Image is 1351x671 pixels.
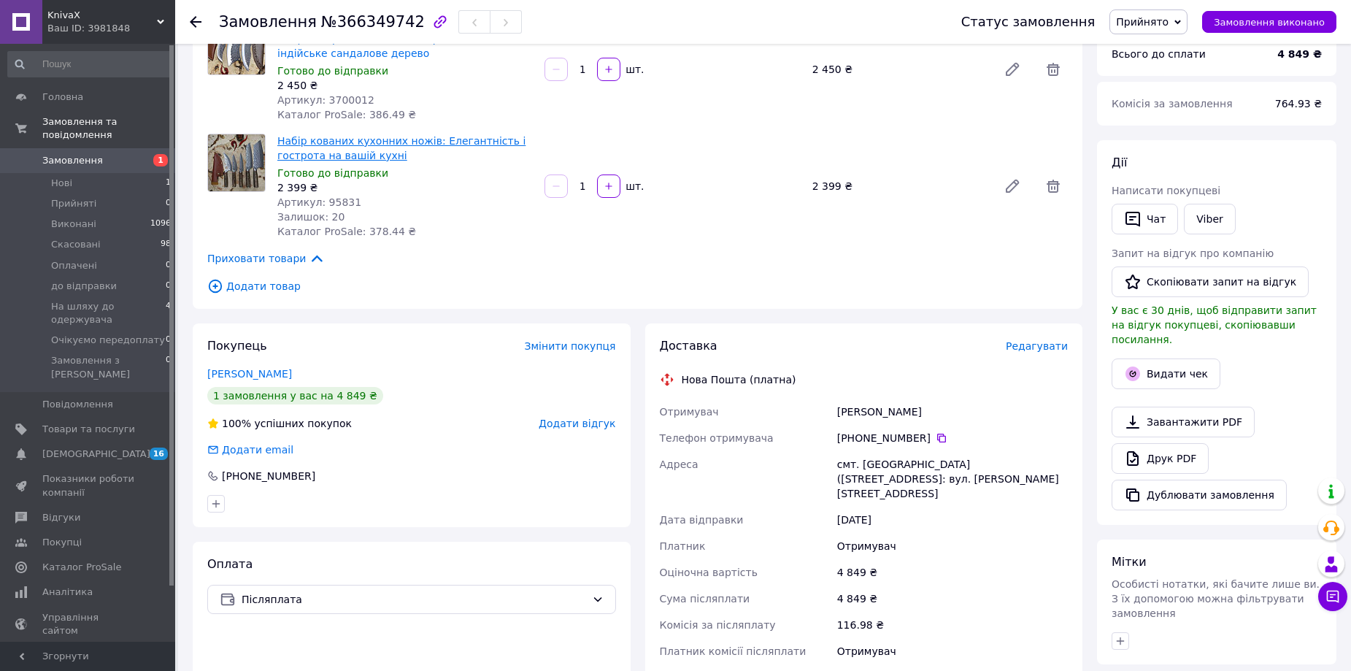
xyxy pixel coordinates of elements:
span: 0 [166,259,171,272]
span: Адреса [660,459,698,470]
span: Управління сайтом [42,611,135,637]
button: Скопіювати запит на відгук [1112,267,1309,297]
span: Телефон отримувача [660,432,774,444]
span: На шляху до одержувача [51,300,166,326]
div: [PERSON_NAME] [834,399,1071,425]
span: Нові [51,177,72,190]
div: [DATE] [834,507,1071,533]
span: Артикул: 3700012 [277,94,374,106]
span: Покупці [42,536,82,549]
span: Прийняті [51,197,96,210]
button: Замовлення виконано [1202,11,1336,33]
span: 1 [166,177,171,190]
div: 116.98 ₴ [834,612,1071,638]
span: Відгуки [42,511,80,524]
span: Головна [42,91,83,104]
span: Готово до відправки [277,167,388,179]
img: Набір кованих кухонних ножів ручної роботи, Шеф-топор, Тесак і ніж Саторі, колодки індійське санд... [208,18,265,74]
span: 764.93 ₴ [1275,98,1322,110]
span: Платник [660,540,706,552]
button: Чат з покупцем [1318,582,1347,611]
span: Сума післяплати [660,593,750,605]
div: 2 450 ₴ [807,59,992,80]
span: Каталог ProSale: 386.49 ₴ [277,109,416,120]
a: Редагувати [998,55,1027,84]
span: Платник комісії післяплати [660,645,807,657]
div: Статус замовлення [961,15,1096,29]
span: Замовлення та повідомлення [42,115,175,142]
a: Набір кованих кухонних ножів ручної роботи, Шеф-топор, Тесак і ніж Саторі, колодки індійське санд... [277,18,524,59]
span: Оплачені [51,259,97,272]
span: Приховати товари [207,250,325,267]
a: Viber [1184,204,1235,234]
div: 2 450 ₴ [277,78,533,93]
div: 2 399 ₴ [277,180,533,195]
span: Змінити покупця [525,340,616,352]
span: Комісія за замовлення [1112,98,1233,110]
span: 0 [166,197,171,210]
div: Повернутися назад [190,15,201,29]
span: Замовлення виконано [1214,17,1325,28]
span: №366349742 [321,13,425,31]
span: Додати відгук [539,418,615,429]
a: Редагувати [998,172,1027,201]
span: Товари та послуги [42,423,135,436]
a: Завантажити PDF [1112,407,1255,437]
span: Особисті нотатки, які бачите лише ви. З їх допомогою можна фільтрувати замовлення [1112,578,1320,619]
input: Пошук [7,51,172,77]
span: Замовлення [219,13,317,31]
span: Запит на відгук про компанію [1112,248,1274,259]
span: Отримувач [660,406,719,418]
span: Замовлення [42,154,103,167]
span: 16 [150,448,168,460]
span: Дата відправки [660,514,744,526]
span: Повідомлення [42,398,113,411]
div: шт. [622,179,645,193]
div: 1 замовлення у вас на 4 849 ₴ [207,387,383,404]
div: [PHONE_NUMBER] [220,469,317,483]
span: Мітки [1112,555,1147,569]
span: Комісія за післяплату [660,619,776,631]
span: Залишок: 20 [277,211,345,223]
span: Всього до сплати [1112,48,1206,60]
button: Чат [1112,204,1178,234]
span: 100% [222,418,251,429]
span: 0 [166,280,171,293]
div: [PHONE_NUMBER] [837,431,1068,445]
span: Додати товар [207,278,1068,294]
div: Отримувач [834,638,1071,664]
span: Каталог ProSale: 378.44 ₴ [277,226,416,237]
a: Друк PDF [1112,443,1209,474]
a: Набір кованих кухонних ножів: Елегантність і гострота на вашій кухні [277,135,526,161]
span: Доставка [660,339,717,353]
b: 4 849 ₴ [1277,48,1322,60]
div: Додати email [220,442,295,457]
div: шт. [622,62,645,77]
span: 1 [153,154,168,166]
div: Нова Пошта (платна) [678,372,800,387]
span: Редагувати [1006,340,1068,352]
span: 4 [166,300,171,326]
span: Покупець [207,339,267,353]
div: Ваш ID: 3981848 [47,22,175,35]
span: 0 [166,354,171,380]
span: Післяплата [242,591,586,607]
span: Очікуємо передоплату [51,334,165,347]
div: успішних покупок [207,416,352,431]
span: Готово до відправки [277,65,388,77]
div: Отримувач [834,533,1071,559]
span: Замовлення з [PERSON_NAME] [51,354,166,380]
a: [PERSON_NAME] [207,368,292,380]
span: Аналітика [42,586,93,599]
span: до відправки [51,280,117,293]
span: Видалити [1039,172,1068,201]
span: Скасовані [51,238,101,251]
span: 0 [166,334,171,347]
span: [DEMOGRAPHIC_DATA] [42,448,150,461]
span: 1096 [150,218,171,231]
button: Видати чек [1112,358,1220,389]
span: Виконані [51,218,96,231]
div: Додати email [206,442,295,457]
div: 2 399 ₴ [807,176,992,196]
span: Прийнято [1116,16,1169,28]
